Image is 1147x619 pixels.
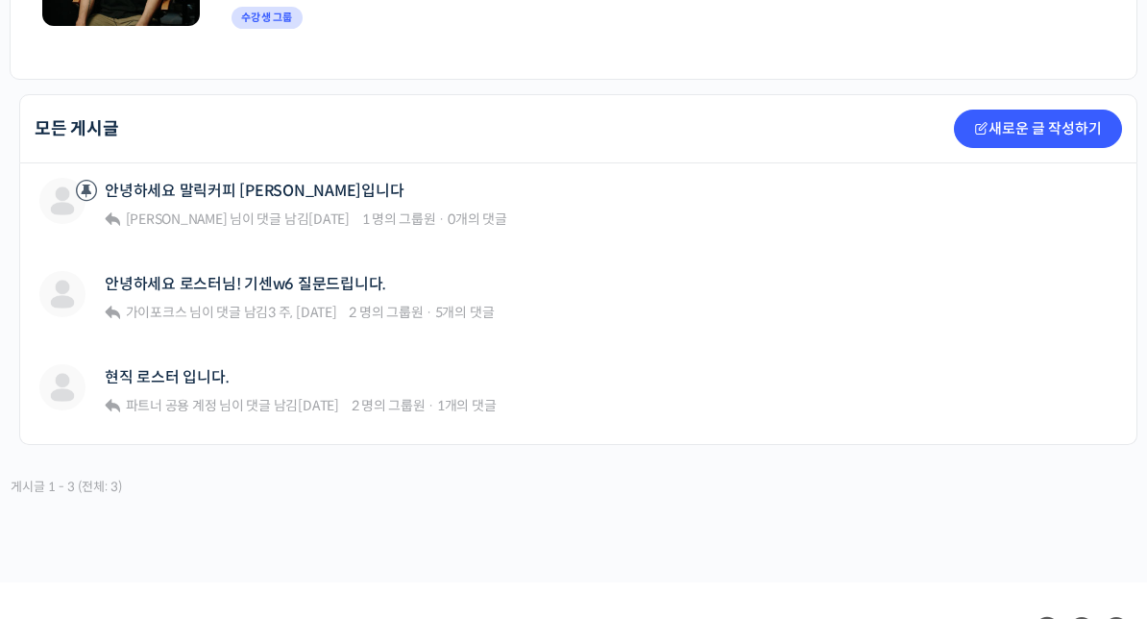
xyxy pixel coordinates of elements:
[448,210,507,228] span: 0개의 댓글
[35,120,119,137] h2: 모든 게시글
[298,397,339,414] a: [DATE]
[105,182,404,200] a: 안녕하세요 말릭커피 [PERSON_NAME]입니다
[105,275,386,293] a: 안녕하세요 로스터님! 기센w6 질문드립니다.
[105,368,229,386] a: 현직 로스터 입니다.
[349,304,423,321] span: 2 명의 그룹원
[123,304,337,321] span: 님이 댓글 남김
[268,304,336,321] a: 3 주, [DATE]
[362,210,436,228] span: 1 명의 그룹원
[127,459,248,508] a: 대화
[954,110,1122,148] a: 새로운 글 작성하기
[123,397,339,414] span: 님이 댓글 남김
[232,7,303,29] span: 수강생 그룹
[126,397,217,414] span: 파트너 공용 계정
[427,397,434,414] span: ·
[176,489,199,505] span: 대화
[248,459,369,508] a: 설정
[308,210,350,228] a: [DATE]
[10,473,123,501] div: 게시글 1 - 3 (전체: 3)
[126,210,228,228] span: [PERSON_NAME]
[352,397,426,414] span: 2 명의 그룹원
[123,397,217,414] a: 파트너 공용 계정
[437,397,497,414] span: 1개의 댓글
[6,459,127,508] a: 홈
[123,304,187,321] a: 가이포크스
[435,304,495,321] span: 5개의 댓글
[126,304,187,321] span: 가이포크스
[426,304,432,321] span: ·
[297,488,320,504] span: 설정
[61,488,72,504] span: 홈
[123,210,350,228] span: 님이 댓글 남김
[123,210,228,228] a: [PERSON_NAME]
[438,210,445,228] span: ·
